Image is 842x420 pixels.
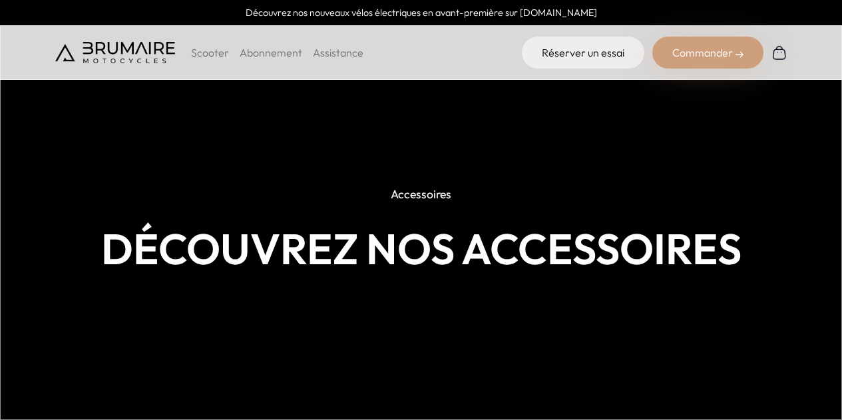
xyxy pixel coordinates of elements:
p: Accessoires [381,180,461,209]
div: Commander [652,37,763,69]
img: Brumaire Motocycles [55,42,175,63]
a: Assistance [313,46,363,59]
a: Abonnement [240,46,302,59]
a: Réserver un essai [522,37,644,69]
p: Scooter [191,45,229,61]
img: right-arrow-2.png [736,51,743,59]
h1: Découvrez nos accessoires [55,224,787,274]
img: Panier [771,45,787,61]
